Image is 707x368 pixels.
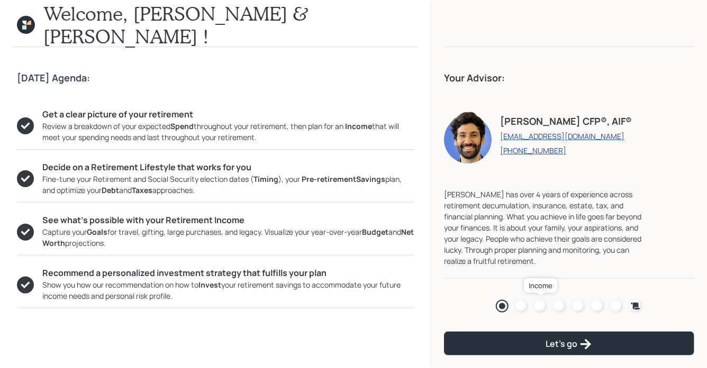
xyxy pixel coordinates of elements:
[42,227,414,248] b: Net Worth
[42,162,414,172] h5: Decide on a Retirement Lifestyle that works for you
[42,121,414,143] div: Review a breakdown of your expected throughout your retirement, then plan for an that will meet y...
[42,279,414,301] div: Show you how our recommendation on how to your retirement savings to accommodate your future inco...
[102,185,119,195] b: Debt
[345,121,372,131] b: Income
[500,145,632,155] a: [PHONE_NUMBER]
[356,174,385,184] b: Savings
[500,116,632,127] h4: [PERSON_NAME] CFP®, AIF®
[17,72,414,84] h4: [DATE] Agenda:
[42,109,414,119] h5: Get a clear picture of your retirement
[42,226,414,249] div: Capture your for travel, gifting, large purchases, and legacy. Visualize your year-over-year and ...
[253,174,278,184] b: Timing
[42,215,414,225] h5: See what’s possible with your Retirement Income
[132,185,152,195] b: Taxes
[444,332,694,355] button: Let's go
[43,2,414,48] h1: Welcome, [PERSON_NAME] & [PERSON_NAME] !
[362,227,388,237] b: Budget
[42,268,414,278] h5: Recommend a personalized investment strategy that fulfills your plan
[170,121,194,131] b: Spend
[42,173,414,196] div: Fine-tune your Retirement and Social Security election dates ( ), your plan, and optimize your an...
[444,72,694,84] h4: Your Advisor:
[546,338,592,351] div: Let's go
[302,174,356,184] b: Pre-retirement
[198,280,221,290] b: Invest
[444,111,492,163] img: eric-schwartz-headshot.png
[444,189,652,266] div: [PERSON_NAME] has over 4 years of experience across retirement decumulation, insurance, estate, t...
[500,131,632,141] a: [EMAIL_ADDRESS][DOMAIN_NAME]
[87,227,107,237] b: Goals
